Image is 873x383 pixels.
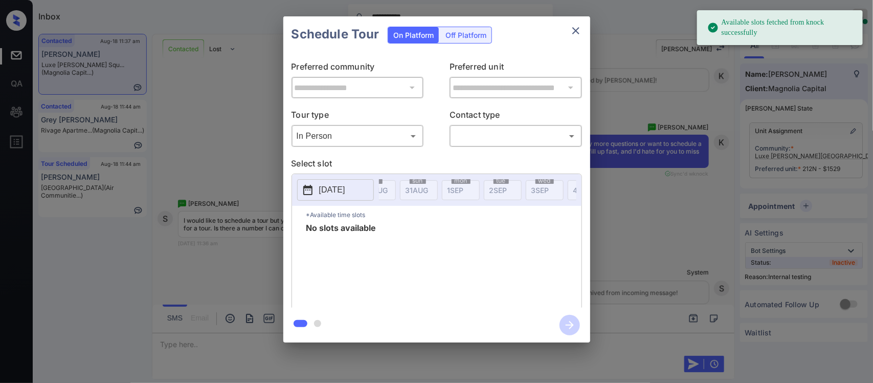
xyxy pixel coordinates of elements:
[566,20,586,41] button: close
[450,60,582,77] p: Preferred unit
[707,13,855,42] div: Available slots fetched from knock successfully
[440,27,491,43] div: Off Platform
[553,312,586,338] button: btn-next
[388,27,439,43] div: On Platform
[292,60,424,77] p: Preferred community
[283,16,388,52] h2: Schedule Tour
[306,206,581,224] p: *Available time slots
[294,127,421,144] div: In Person
[450,109,582,125] p: Contact type
[292,157,582,174] p: Select slot
[319,184,345,196] p: [DATE]
[292,109,424,125] p: Tour type
[306,224,376,306] span: No slots available
[297,179,374,201] button: [DATE]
